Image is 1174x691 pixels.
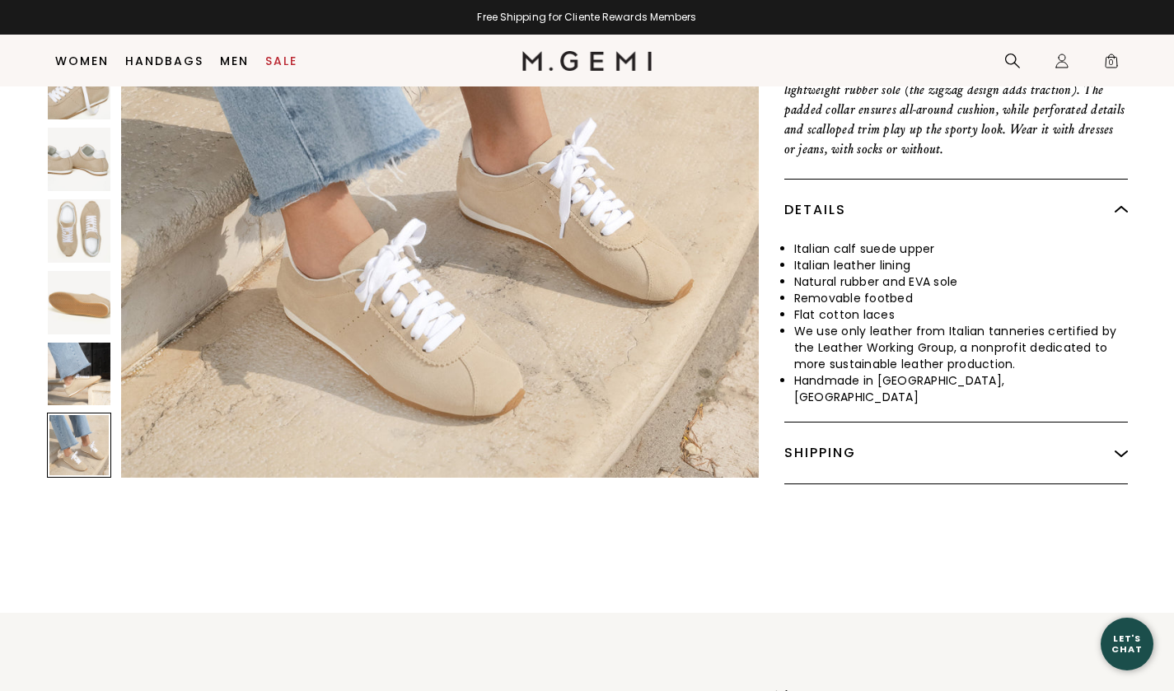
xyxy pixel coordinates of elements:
[48,199,111,263] img: The Morena
[794,257,1128,273] li: Italian leather lining
[794,306,1128,323] li: Flat cotton laces
[784,180,1128,240] div: Details
[1101,633,1153,654] div: Let's Chat
[794,273,1128,290] li: Natural rubber and EVA sole
[784,40,1128,159] p: The Morena’s slim, vintage-inspired silhouette is effortlessly cool and seriously flexible. It’s ...
[794,290,1128,306] li: Removable footbed
[48,343,111,406] img: The Morena
[48,57,111,120] img: The Morena
[784,423,1128,483] div: Shipping
[48,271,111,334] img: The Morena
[55,54,109,68] a: Women
[48,128,111,191] img: The Morena
[220,54,249,68] a: Men
[794,372,1128,405] li: Handmade in [GEOGRAPHIC_DATA], [GEOGRAPHIC_DATA]
[1103,56,1120,72] span: 0
[125,54,203,68] a: Handbags
[522,51,652,71] img: M.Gemi
[794,323,1128,372] li: We use only leather from Italian tanneries certified by the Leather Working Group, a nonprofit de...
[265,54,297,68] a: Sale
[794,240,1128,257] li: Italian calf suede upper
